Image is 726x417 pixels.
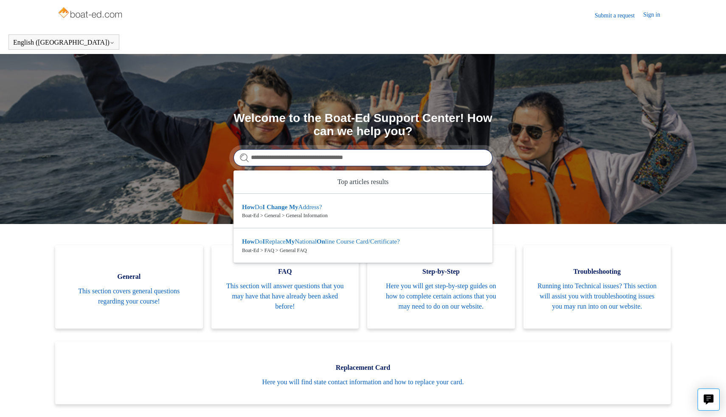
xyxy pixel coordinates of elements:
[57,5,125,22] img: Boat-Ed Help Center home page
[211,245,359,329] a: FAQ This section will answer questions that you may have that have already been asked before!
[536,267,658,277] span: Troubleshooting
[68,286,190,306] span: This section covers general questions regarding your course!
[262,238,265,245] em: I
[68,377,658,387] span: Here you will find state contact information and how to replace your card.
[68,363,658,373] span: Replacement Card
[234,149,492,166] input: Search
[224,281,346,312] span: This section will answer questions that you may have that have already been asked before!
[536,281,658,312] span: Running into Technical issues? This section will assist you with troubleshooting issues you may r...
[234,170,492,194] zd-autocomplete-header: Top articles results
[262,204,265,210] em: I
[55,245,203,329] a: General This section covers general questions regarding your course!
[242,247,484,254] zd-autocomplete-breadcrumbs-multibrand: Boat-Ed > FAQ > General FAQ
[698,389,720,411] button: Live chat
[286,238,295,245] em: My
[242,204,255,210] em: How
[267,204,287,210] em: Change
[13,39,115,46] button: English ([GEOGRAPHIC_DATA])
[242,204,322,212] zd-autocomplete-title-multibrand: Suggested result 1 How Do I Change My Address?
[68,272,190,282] span: General
[242,212,484,219] zd-autocomplete-breadcrumbs-multibrand: Boat-Ed > General > General Information
[234,112,492,138] h1: Welcome to the Boat-Ed Support Center! How can we help you?
[242,238,400,247] zd-autocomplete-title-multibrand: Suggested result 2 How Do I Replace My National Online Course Card/Certificate?
[643,10,669,20] a: Sign in
[523,245,671,329] a: Troubleshooting Running into Technical issues? This section will assist you with troubleshooting ...
[55,341,671,404] a: Replacement Card Here you will find state contact information and how to replace your card.
[380,267,502,277] span: Step-by-Step
[242,238,255,245] em: How
[595,11,643,20] a: Submit a request
[317,238,325,245] em: On
[367,245,515,329] a: Step-by-Step Here you will get step-by-step guides on how to complete certain actions that you ma...
[224,267,346,277] span: FAQ
[380,281,502,312] span: Here you will get step-by-step guides on how to complete certain actions that you may need to do ...
[289,204,298,210] em: My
